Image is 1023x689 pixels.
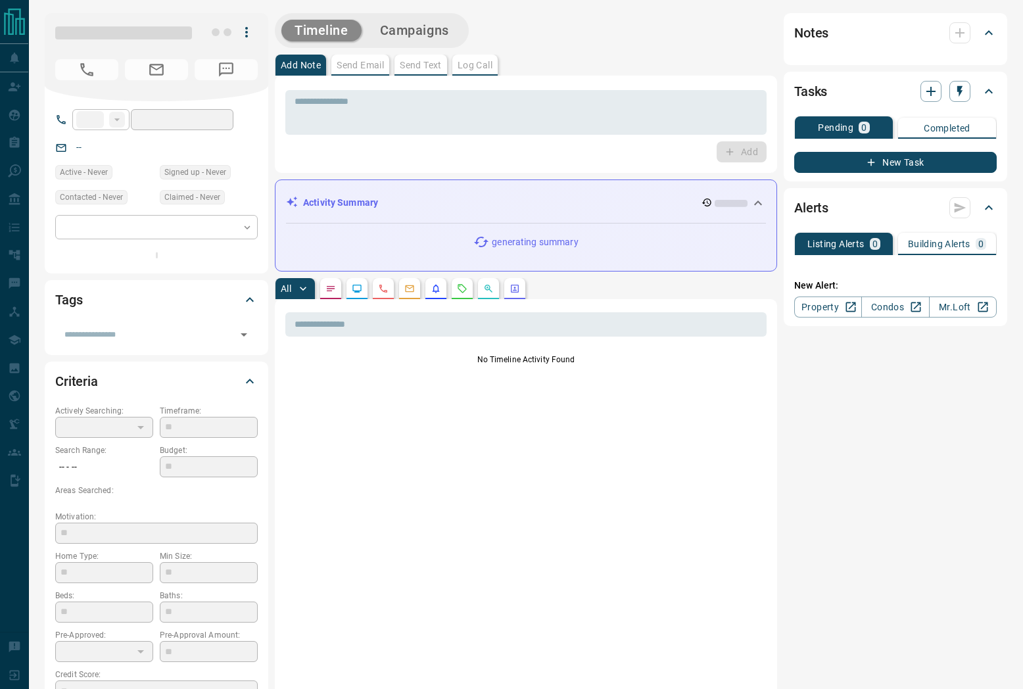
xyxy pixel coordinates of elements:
div: Criteria [55,366,258,397]
p: No Timeline Activity Found [285,354,767,366]
h2: Tags [55,289,82,310]
p: Home Type: [55,550,153,562]
p: Add Note [281,60,321,70]
svg: Calls [378,283,389,294]
span: Active - Never [60,166,108,179]
p: Actively Searching: [55,405,153,417]
button: New Task [794,152,997,173]
p: Credit Score: [55,669,258,680]
a: Mr.Loft [929,297,997,318]
p: Areas Searched: [55,485,258,496]
div: Alerts [794,192,997,224]
p: Pre-Approval Amount: [160,629,258,641]
span: Claimed - Never [164,191,220,204]
p: All [281,284,291,293]
button: Open [235,325,253,344]
p: Search Range: [55,444,153,456]
h2: Criteria [55,371,98,392]
svg: Requests [457,283,467,294]
span: No Number [55,59,118,80]
p: Listing Alerts [807,239,865,249]
p: Min Size: [160,550,258,562]
h2: Notes [794,22,828,43]
svg: Opportunities [483,283,494,294]
span: No Number [195,59,258,80]
p: Timeframe: [160,405,258,417]
button: Timeline [281,20,362,41]
p: Beds: [55,590,153,602]
svg: Notes [325,283,336,294]
p: New Alert: [794,279,997,293]
a: -- [76,142,82,153]
p: Completed [924,124,970,133]
p: Activity Summary [303,196,378,210]
svg: Emails [404,283,415,294]
p: 0 [861,123,867,132]
div: Tags [55,284,258,316]
a: Condos [861,297,929,318]
p: Budget: [160,444,258,456]
p: Baths: [160,590,258,602]
span: No Email [125,59,188,80]
p: Building Alerts [908,239,970,249]
button: Campaigns [367,20,462,41]
p: generating summary [492,235,578,249]
p: 0 [978,239,984,249]
div: Tasks [794,76,997,107]
span: Signed up - Never [164,166,226,179]
h2: Alerts [794,197,828,218]
h2: Tasks [794,81,827,102]
p: -- - -- [55,456,153,478]
p: Pre-Approved: [55,629,153,641]
div: Notes [794,17,997,49]
span: Contacted - Never [60,191,123,204]
svg: Listing Alerts [431,283,441,294]
a: Property [794,297,862,318]
svg: Lead Browsing Activity [352,283,362,294]
div: Activity Summary [286,191,766,215]
p: 0 [872,239,878,249]
p: Pending [818,123,853,132]
p: Motivation: [55,511,258,523]
svg: Agent Actions [510,283,520,294]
